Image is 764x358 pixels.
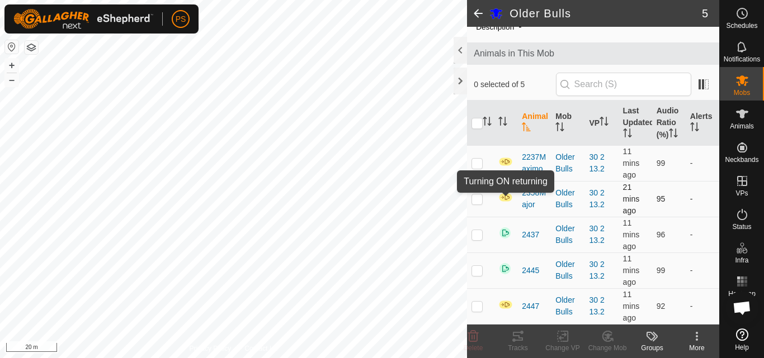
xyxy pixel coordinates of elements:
[522,124,531,133] p-sorticon: Activate to sort
[476,23,514,31] label: Description
[589,188,604,209] a: 30 2 13.2
[702,5,708,22] span: 5
[669,130,678,139] p-sorticon: Activate to sort
[623,130,632,139] p-sorticon: Activate to sort
[176,13,186,25] span: PS
[725,156,758,163] span: Neckbands
[735,190,748,197] span: VPs
[657,302,666,311] span: 92
[510,7,702,20] h2: Older Bulls
[589,260,604,280] a: 30 2 13.2
[555,259,580,282] div: Older Bulls
[730,123,754,130] span: Animals
[585,343,630,353] div: Change Mob
[623,254,640,287] span: 5 Oct 2025, 3:25 pm
[652,101,686,146] th: Audio Ratio (%)
[13,9,153,29] img: Gallagher Logo
[498,300,513,309] img: In Progress
[690,124,699,133] p-sorticon: Activate to sort
[623,147,640,179] span: 5 Oct 2025, 3:26 pm
[686,145,719,181] td: -
[464,344,483,352] span: Delete
[498,262,512,275] img: returning on
[600,118,609,127] p-sorticon: Activate to sort
[522,265,539,276] span: 2445
[498,118,507,127] p-sorticon: Activate to sort
[551,101,584,146] th: Mob
[686,217,719,252] td: -
[725,291,759,324] div: Open chat
[686,288,719,324] td: -
[657,159,666,168] span: 99
[735,344,749,351] span: Help
[514,17,526,36] span: -
[686,181,719,217] td: -
[555,124,564,133] p-sorticon: Activate to sort
[555,187,580,211] div: Older Bulls
[720,324,764,355] a: Help
[496,343,540,353] div: Tracks
[623,218,640,251] span: 5 Oct 2025, 3:25 pm
[726,22,757,29] span: Schedules
[556,73,691,96] input: Search (S)
[540,343,585,353] div: Change VP
[623,183,640,215] span: 5 Oct 2025, 3:16 pm
[517,101,551,146] th: Animal
[25,41,38,54] button: Map Layers
[522,187,546,211] span: 2358Major
[589,295,604,316] a: 30 2 13.2
[522,300,539,312] span: 2447
[686,101,719,146] th: Alerts
[555,223,580,246] div: Older Bulls
[584,101,618,146] th: VP
[498,157,513,166] img: In Progress
[522,229,539,241] span: 2437
[498,193,513,202] img: In Progress
[657,194,666,203] span: 95
[522,151,546,175] span: 2237Maximo
[589,224,604,245] a: 30 2 13.2
[728,290,756,297] span: Heatmap
[474,47,713,60] span: Animals in This Mob
[735,257,748,264] span: Infra
[244,343,277,354] a: Contact Us
[657,266,666,275] span: 99
[190,343,232,354] a: Privacy Policy
[483,118,492,127] p-sorticon: Activate to sort
[732,223,751,230] span: Status
[734,89,750,96] span: Mobs
[555,294,580,318] div: Older Bulls
[5,59,18,72] button: +
[657,230,666,239] span: 96
[619,101,652,146] th: Last Updated
[623,290,640,322] span: 5 Oct 2025, 3:26 pm
[5,73,18,87] button: –
[474,79,555,90] span: 0 selected of 5
[498,226,512,240] img: returning on
[5,40,18,54] button: Reset Map
[589,152,604,173] a: 30 2 13.2
[686,252,719,288] td: -
[675,343,719,353] div: More
[630,343,675,353] div: Groups
[724,56,760,63] span: Notifications
[555,151,580,175] div: Older Bulls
